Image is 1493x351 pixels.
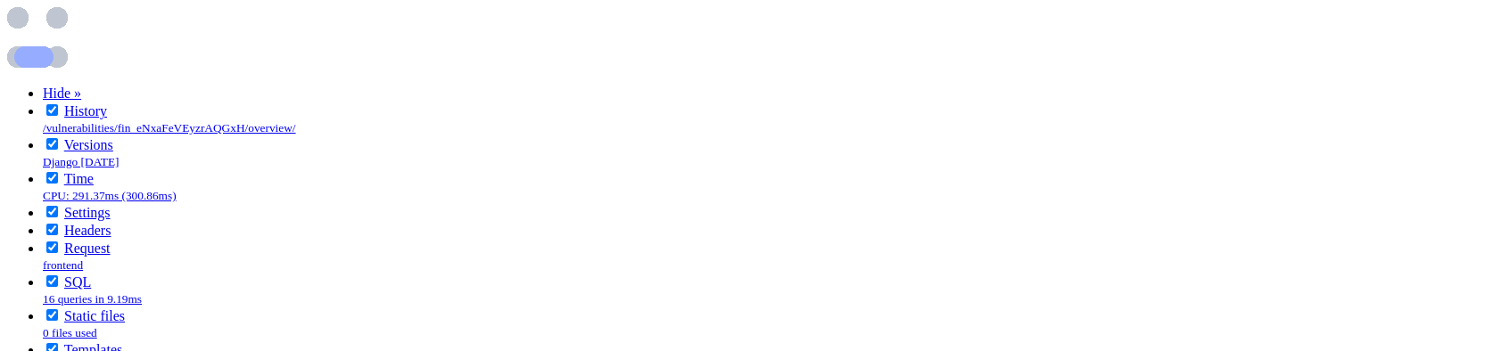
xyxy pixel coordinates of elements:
[43,189,177,202] small: CPU: 291.37ms (300.86ms)
[43,258,83,272] small: frontend
[43,155,120,168] small: Django [DATE]
[43,274,142,306] a: SQL16 queries in 9.19ms
[7,7,68,68] img: Loading...
[46,206,58,217] input: Disable for next and successive requests
[43,326,97,339] small: 0 files used
[43,86,81,101] a: Hide »
[64,223,111,238] a: Headers
[46,172,58,184] input: Disable for next and successive requests
[46,275,58,287] input: Disable for next and successive requests
[46,104,58,116] input: Disable for next and successive requests
[43,137,120,168] a: VersionsDjango [DATE]
[46,138,58,150] input: Disable for next and successive requests
[7,7,1486,71] div: loading spinner
[43,241,111,272] a: Requestfrontend
[43,103,296,135] a: History/vulnerabilities/fin_eNxaFeVEyzrAQGxH/overview/
[43,121,296,135] small: /vulnerabilities/fin_eNxaFeVEyzrAQGxH/overview/
[43,171,177,202] a: TimeCPU: 291.37ms (300.86ms)
[46,224,58,235] input: Disable for next and successive requests
[46,241,58,253] input: Disable for next and successive requests
[46,309,58,321] input: Disable for next and successive requests
[43,292,142,306] small: 16 queries in 9.19ms
[43,308,125,339] a: Static files0 files used
[64,205,111,220] a: Settings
